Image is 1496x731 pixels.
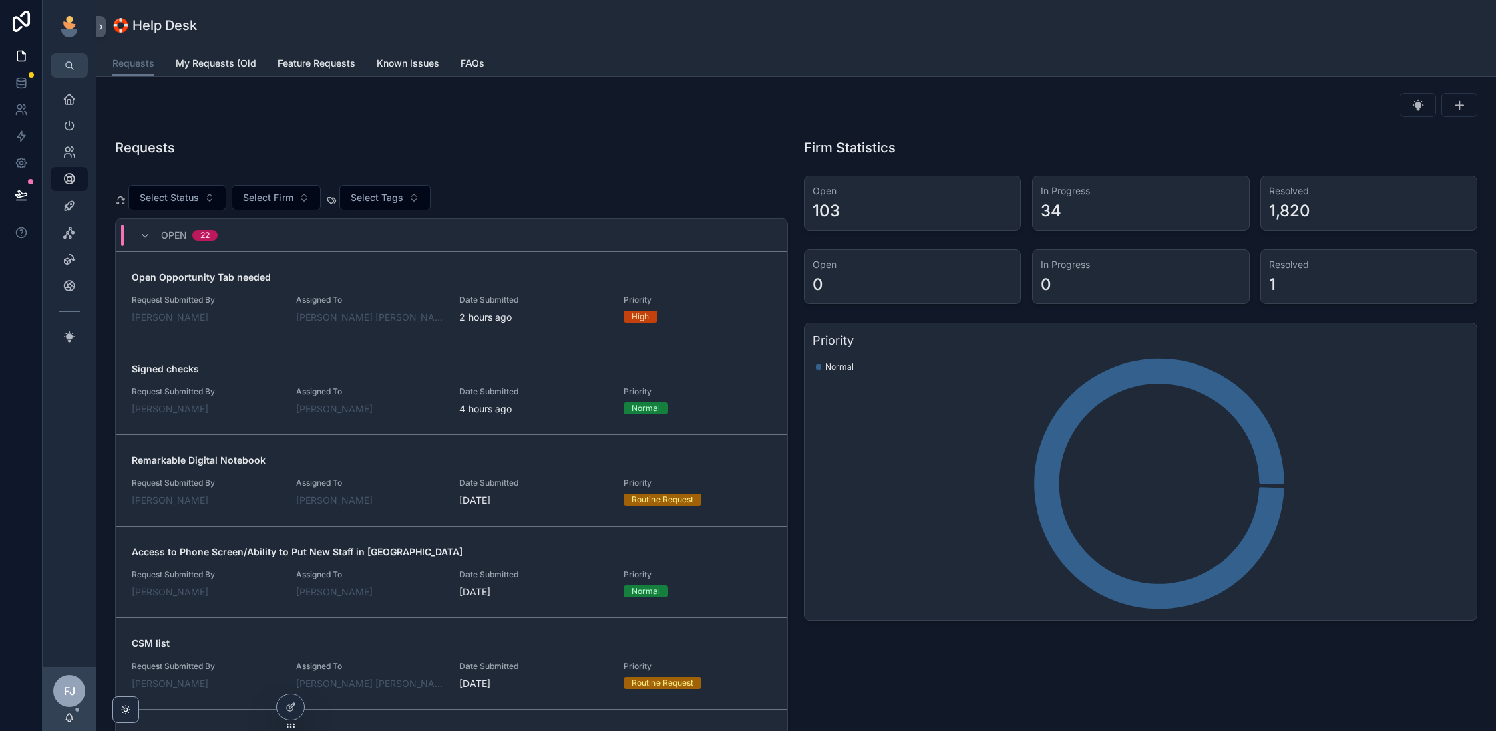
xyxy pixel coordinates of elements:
[132,311,208,324] a: [PERSON_NAME]
[200,230,210,241] div: 22
[1041,200,1061,222] div: 34
[132,478,280,488] span: Request Submitted By
[296,569,444,580] span: Assigned To
[632,402,660,414] div: Normal
[116,434,787,526] a: Remarkable Digital NotebookRequest Submitted By[PERSON_NAME]Assigned To[PERSON_NAME]Date Submitte...
[132,386,280,397] span: Request Submitted By
[377,51,439,78] a: Known Issues
[1041,258,1240,271] h3: In Progress
[296,585,373,599] a: [PERSON_NAME]
[132,546,463,557] strong: Access to Phone Screen/Ability to Put New Staff in [GEOGRAPHIC_DATA]
[296,295,444,305] span: Assigned To
[140,191,199,204] span: Select Status
[132,585,208,599] a: [PERSON_NAME]
[1269,258,1469,271] h3: Resolved
[1041,274,1051,295] div: 0
[632,585,660,597] div: Normal
[132,494,208,507] a: [PERSON_NAME]
[825,361,854,372] span: Normal
[1041,184,1240,198] h3: In Progress
[112,57,154,70] span: Requests
[161,229,187,242] span: Open
[132,569,280,580] span: Request Submitted By
[296,494,373,507] a: [PERSON_NAME]
[461,51,484,78] a: FAQs
[459,677,490,690] p: [DATE]
[813,274,823,295] div: 0
[339,185,431,210] button: Select Button
[461,57,484,70] span: FAQs
[278,51,355,78] a: Feature Requests
[1269,200,1310,222] div: 1,820
[132,271,271,283] strong: Open Opportunity Tab needed
[296,677,444,690] a: [PERSON_NAME] [PERSON_NAME]
[632,311,649,323] div: High
[128,185,226,210] button: Select Button
[813,184,1012,198] h3: Open
[813,258,1012,271] h3: Open
[296,402,373,416] a: [PERSON_NAME]
[132,363,199,374] strong: Signed checks
[351,191,403,204] span: Select Tags
[296,386,444,397] span: Assigned To
[278,57,355,70] span: Feature Requests
[132,402,208,416] a: [PERSON_NAME]
[813,200,840,222] div: 103
[459,661,608,672] span: Date Submitted
[296,478,444,488] span: Assigned To
[459,494,490,507] p: [DATE]
[112,51,154,77] a: Requests
[624,478,772,488] span: Priority
[132,295,280,305] span: Request Submitted By
[459,569,608,580] span: Date Submitted
[116,617,787,709] a: CSM listRequest Submitted By[PERSON_NAME]Assigned To[PERSON_NAME] [PERSON_NAME]Date Submitted[DAT...
[459,585,490,599] p: [DATE]
[64,683,75,699] span: FJ
[232,185,321,210] button: Select Button
[624,386,772,397] span: Priority
[116,343,787,434] a: Signed checksRequest Submitted By[PERSON_NAME]Assigned To[PERSON_NAME]Date Submitted4 hours agoPr...
[1269,184,1469,198] h3: Resolved
[243,191,293,204] span: Select Firm
[459,402,512,416] p: 4 hours ago
[132,677,208,690] a: [PERSON_NAME]
[624,569,772,580] span: Priority
[132,637,170,649] strong: CSM list
[132,454,266,466] strong: Remarkable Digital Notebook
[804,138,896,157] h1: Firm Statistics
[176,51,256,78] a: My Requests (Old
[176,57,256,70] span: My Requests (Old
[813,331,1469,350] h3: Priority
[132,661,280,672] span: Request Submitted By
[632,677,693,689] div: Routine Request
[296,661,444,672] span: Assigned To
[116,251,787,343] a: Open Opportunity Tab neededRequest Submitted By[PERSON_NAME]Assigned To[PERSON_NAME] [PERSON_NAME...
[116,526,787,617] a: Access to Phone Screen/Ability to Put New Staff in [GEOGRAPHIC_DATA]Request Submitted By[PERSON_N...
[296,311,444,324] a: [PERSON_NAME] [PERSON_NAME]
[59,16,80,37] img: App logo
[115,138,175,157] h1: Requests
[43,78,96,366] div: scrollable content
[1269,274,1276,295] div: 1
[459,311,512,324] p: 2 hours ago
[377,57,439,70] span: Known Issues
[459,295,608,305] span: Date Submitted
[624,295,772,305] span: Priority
[813,355,1469,612] div: chart
[632,494,693,506] div: Routine Request
[459,386,608,397] span: Date Submitted
[624,661,772,672] span: Priority
[459,478,608,488] span: Date Submitted
[112,16,197,35] h1: 🛟 Help Desk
